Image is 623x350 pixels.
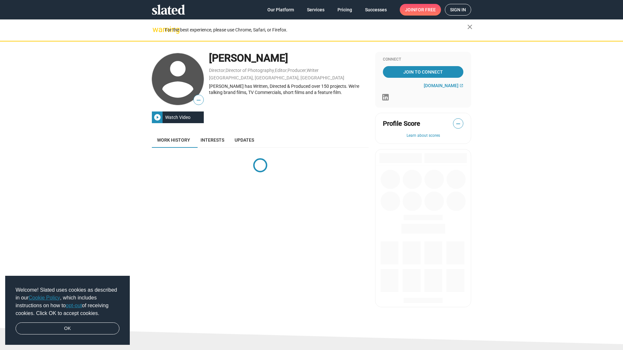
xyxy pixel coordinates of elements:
[163,111,193,123] div: Watch Video
[262,4,299,16] a: Our Platform
[195,132,229,148] a: Interests
[16,322,119,335] a: dismiss cookie message
[275,68,287,73] a: Editor
[453,120,463,128] span: —
[424,83,463,88] a: [DOMAIN_NAME]
[152,132,195,148] a: Work history
[153,113,161,121] mat-icon: play_circle_filled
[16,286,119,317] span: Welcome! Slated uses cookies as described in our , which includes instructions on how to of recei...
[267,4,294,16] span: Our Platform
[29,295,60,300] a: Cookie Policy
[306,69,307,73] span: ,
[209,83,369,95] div: [PERSON_NAME] has Written, Directed & Produced over 150 projects. We're talking brand films, TV C...
[287,69,287,73] span: ,
[225,69,226,73] span: ,
[307,68,319,73] a: Writer
[229,132,259,148] a: Updates
[66,303,82,308] a: opt-out
[209,68,225,73] a: Director
[383,119,420,128] span: Profile Score
[332,4,357,16] a: Pricing
[153,26,160,33] mat-icon: warning
[415,4,436,16] span: for free
[209,51,369,65] div: [PERSON_NAME]
[384,66,462,78] span: Join To Connect
[287,68,306,73] a: Producer
[360,4,392,16] a: Successes
[383,57,463,62] div: Connect
[466,23,474,31] mat-icon: close
[226,68,274,73] a: Director of Photography
[235,137,254,143] span: Updates
[152,111,204,123] button: Watch Video
[337,4,352,16] span: Pricing
[445,4,471,16] a: Sign in
[459,84,463,87] mat-icon: open_in_new
[274,69,275,73] span: ,
[424,83,458,88] span: [DOMAIN_NAME]
[157,137,190,143] span: Work history
[307,4,324,16] span: Services
[450,4,466,15] span: Sign in
[165,26,467,34] div: For the best experience, please use Chrome, Safari, or Firefox.
[194,96,203,104] span: —
[302,4,330,16] a: Services
[209,75,344,80] a: [GEOGRAPHIC_DATA], [GEOGRAPHIC_DATA], [GEOGRAPHIC_DATA]
[201,137,224,143] span: Interests
[365,4,387,16] span: Successes
[405,4,436,16] span: Join
[383,66,463,78] a: Join To Connect
[400,4,441,16] a: Joinfor free
[383,133,463,138] button: Learn about scores
[5,276,130,345] div: cookieconsent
